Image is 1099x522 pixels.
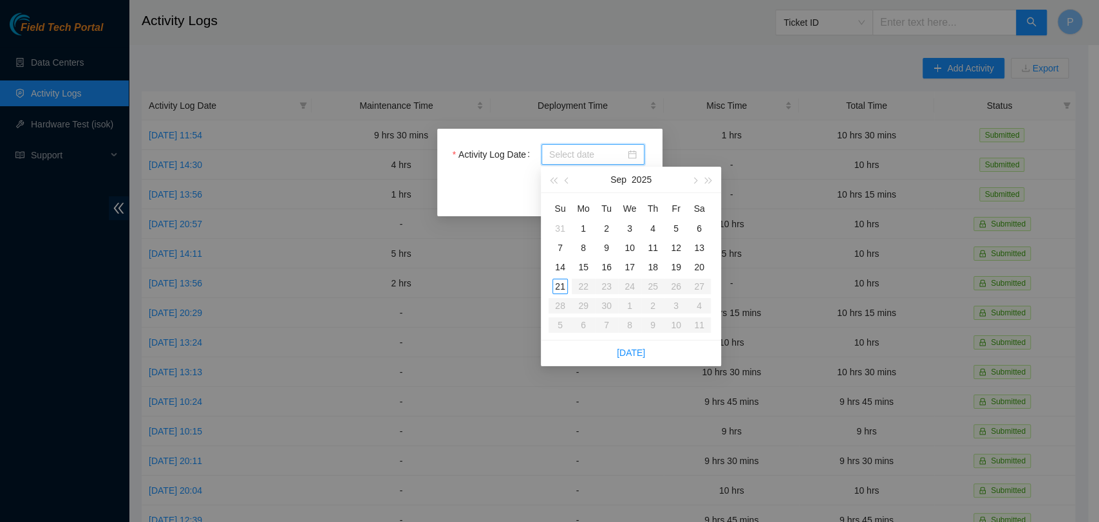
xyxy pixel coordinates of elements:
div: 31 [552,221,568,236]
div: 9 [599,240,614,256]
td: 2025-09-13 [688,238,711,257]
input: Activity Log Date [549,147,625,162]
div: 10 [622,240,637,256]
div: 1 [576,221,591,236]
div: 18 [645,259,661,275]
td: 2025-09-08 [572,238,595,257]
button: 2025 [632,167,652,192]
td: 2025-09-12 [664,238,688,257]
th: Sa [688,198,711,219]
td: 2025-09-03 [618,219,641,238]
div: 3 [622,221,637,236]
td: 2025-09-15 [572,257,595,277]
a: [DATE] [617,348,645,358]
th: Th [641,198,664,219]
div: 16 [599,259,614,275]
td: 2025-09-11 [641,238,664,257]
td: 2025-09-10 [618,238,641,257]
div: 13 [691,240,707,256]
div: 17 [622,259,637,275]
td: 2025-08-31 [549,219,572,238]
div: 11 [645,240,661,256]
div: 19 [668,259,684,275]
th: We [618,198,641,219]
td: 2025-09-17 [618,257,641,277]
div: 5 [668,221,684,236]
button: Sep [610,167,626,192]
td: 2025-09-09 [595,238,618,257]
div: 8 [576,240,591,256]
div: 12 [668,240,684,256]
div: 21 [552,279,568,294]
td: 2025-09-19 [664,257,688,277]
td: 2025-09-14 [549,257,572,277]
div: 7 [552,240,568,256]
td: 2025-09-16 [595,257,618,277]
td: 2025-09-20 [688,257,711,277]
div: 14 [552,259,568,275]
td: 2025-09-04 [641,219,664,238]
div: 20 [691,259,707,275]
td: 2025-09-01 [572,219,595,238]
td: 2025-09-21 [549,277,572,296]
div: 2 [599,221,614,236]
th: Fr [664,198,688,219]
td: 2025-09-07 [549,238,572,257]
th: Su [549,198,572,219]
td: 2025-09-02 [595,219,618,238]
div: 15 [576,259,591,275]
th: Mo [572,198,595,219]
td: 2025-09-06 [688,219,711,238]
div: 6 [691,221,707,236]
div: 4 [645,221,661,236]
td: 2025-09-18 [641,257,664,277]
th: Tu [595,198,618,219]
td: 2025-09-05 [664,219,688,238]
label: Activity Log Date [453,144,535,165]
